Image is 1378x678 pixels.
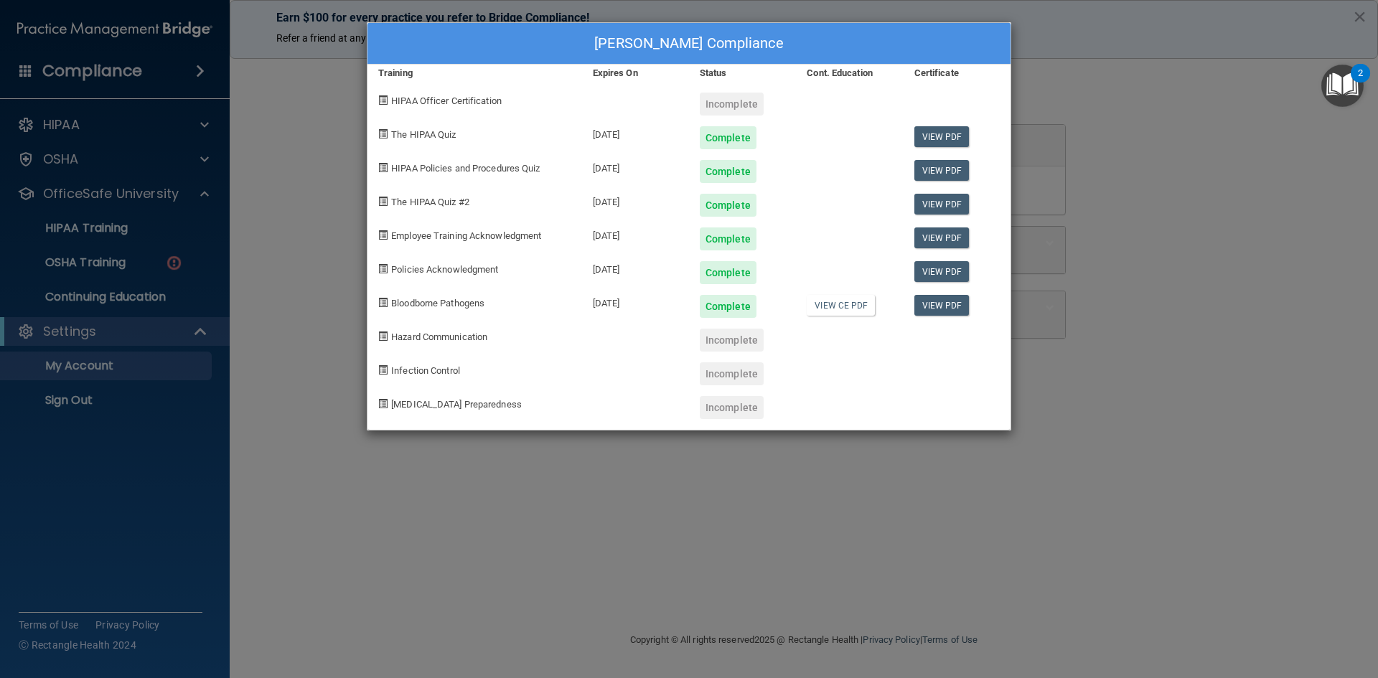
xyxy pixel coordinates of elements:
[914,126,970,147] a: View PDF
[700,396,764,419] div: Incomplete
[582,183,689,217] div: [DATE]
[700,329,764,352] div: Incomplete
[914,160,970,181] a: View PDF
[700,126,756,149] div: Complete
[700,295,756,318] div: Complete
[700,160,756,183] div: Complete
[1358,73,1363,92] div: 2
[904,65,1011,82] div: Certificate
[582,116,689,149] div: [DATE]
[914,295,970,316] a: View PDF
[391,230,541,241] span: Employee Training Acknowledgment
[367,65,582,82] div: Training
[700,362,764,385] div: Incomplete
[391,129,456,140] span: The HIPAA Quiz
[796,65,903,82] div: Cont. Education
[1321,65,1364,107] button: Open Resource Center, 2 new notifications
[914,261,970,282] a: View PDF
[582,284,689,318] div: [DATE]
[391,331,487,342] span: Hazard Communication
[914,194,970,215] a: View PDF
[914,227,970,248] a: View PDF
[582,149,689,183] div: [DATE]
[391,264,498,275] span: Policies Acknowledgment
[391,197,469,207] span: The HIPAA Quiz #2
[700,261,756,284] div: Complete
[700,194,756,217] div: Complete
[807,295,875,316] a: View CE PDF
[391,95,502,106] span: HIPAA Officer Certification
[391,163,540,174] span: HIPAA Policies and Procedures Quiz
[700,227,756,250] div: Complete
[391,365,460,376] span: Infection Control
[582,65,689,82] div: Expires On
[367,23,1011,65] div: [PERSON_NAME] Compliance
[582,250,689,284] div: [DATE]
[700,93,764,116] div: Incomplete
[391,399,522,410] span: [MEDICAL_DATA] Preparedness
[391,298,484,309] span: Bloodborne Pathogens
[582,217,689,250] div: [DATE]
[689,65,796,82] div: Status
